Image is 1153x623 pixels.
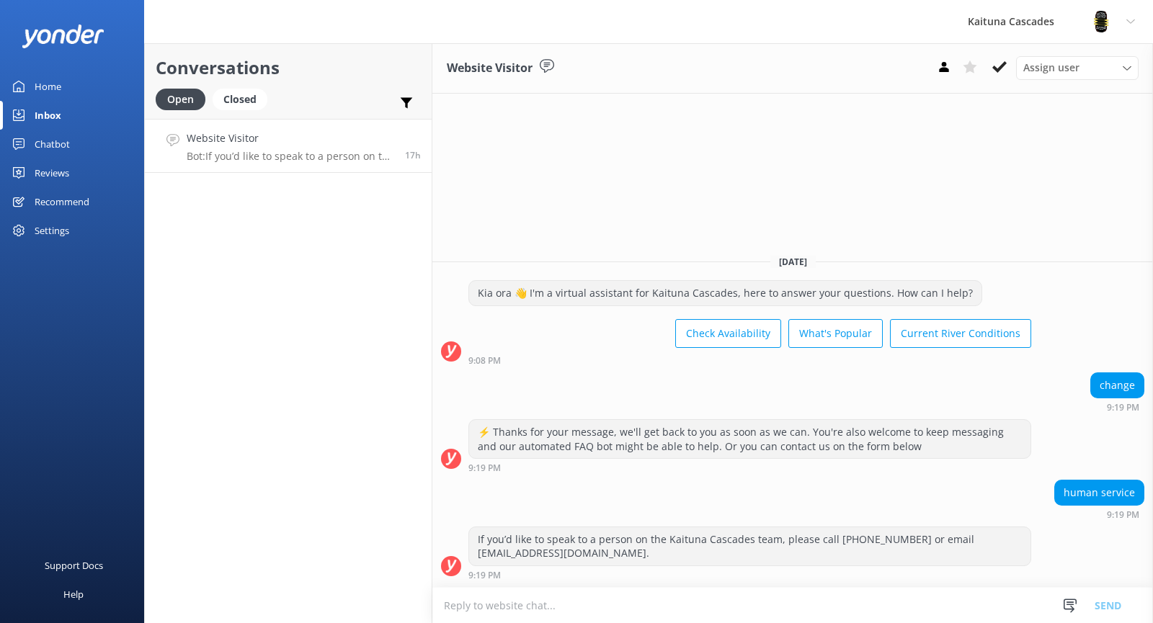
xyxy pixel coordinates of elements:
[468,355,1031,365] div: Sep 09 2025 09:08pm (UTC +12:00) Pacific/Auckland
[187,150,394,163] p: Bot: If you’d like to speak to a person on the Kaituna Cascades team, please call [PHONE_NUMBER] ...
[145,119,432,173] a: Website VisitorBot:If you’d like to speak to a person on the Kaituna Cascades team, please call [...
[35,216,69,245] div: Settings
[468,464,501,472] strong: 9:19 PM
[213,89,267,110] div: Closed
[1016,56,1139,79] div: Assign User
[35,101,61,130] div: Inbox
[468,571,501,580] strong: 9:19 PM
[469,420,1030,458] div: ⚡ Thanks for your message, we'll get back to you as soon as we can. You're also welcome to keep m...
[788,319,883,348] button: What's Popular
[35,158,69,187] div: Reviews
[1090,11,1112,32] img: 802-1755650174.png
[468,570,1031,580] div: Sep 09 2025 09:19pm (UTC +12:00) Pacific/Auckland
[468,357,501,365] strong: 9:08 PM
[45,551,103,580] div: Support Docs
[35,72,61,101] div: Home
[187,130,394,146] h4: Website Visitor
[1091,373,1144,398] div: change
[447,59,533,78] h3: Website Visitor
[156,91,213,107] a: Open
[1055,480,1144,505] div: human service
[1107,403,1139,412] strong: 9:19 PM
[35,187,89,216] div: Recommend
[1023,60,1079,76] span: Assign user
[890,319,1031,348] button: Current River Conditions
[1054,509,1144,519] div: Sep 09 2025 09:19pm (UTC +12:00) Pacific/Auckland
[213,91,275,107] a: Closed
[1090,402,1144,412] div: Sep 09 2025 09:19pm (UTC +12:00) Pacific/Auckland
[469,527,1030,565] div: If you’d like to speak to a person on the Kaituna Cascades team, please call [PHONE_NUMBER] or em...
[63,580,84,609] div: Help
[1107,511,1139,519] strong: 9:19 PM
[469,281,981,305] div: Kia ora 👋 I'm a virtual assistant for Kaituna Cascades, here to answer your questions. How can I ...
[468,462,1031,472] div: Sep 09 2025 09:19pm (UTC +12:00) Pacific/Auckland
[35,130,70,158] div: Chatbot
[675,319,781,348] button: Check Availability
[156,89,205,110] div: Open
[770,256,816,268] span: [DATE]
[22,24,104,48] img: yonder-white-logo.png
[156,54,421,81] h2: Conversations
[405,149,421,161] span: Sep 09 2025 09:19pm (UTC +12:00) Pacific/Auckland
